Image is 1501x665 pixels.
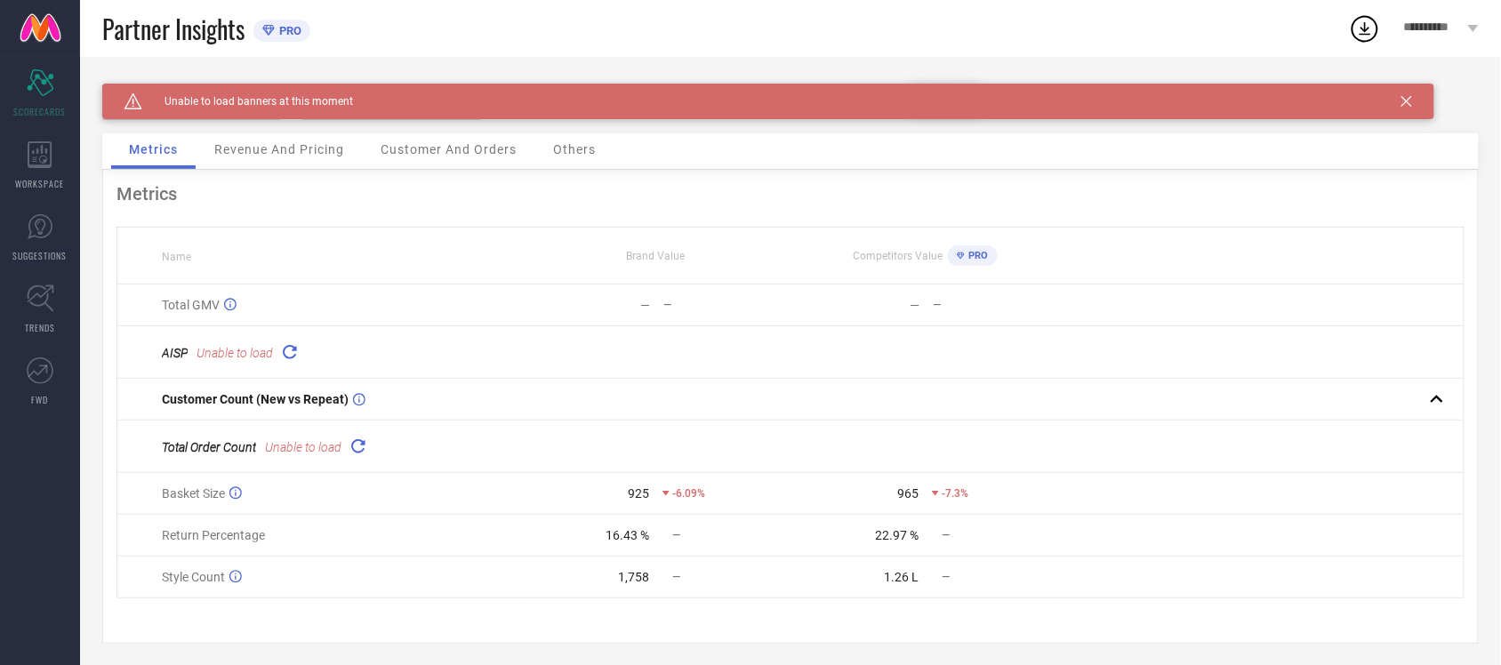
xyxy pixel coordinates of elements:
[897,486,919,501] div: 965
[197,346,273,360] span: Unable to load
[25,321,55,334] span: TRENDS
[854,250,943,262] span: Competitors Value
[214,142,344,156] span: Revenue And Pricing
[275,24,301,37] span: PRO
[162,346,188,360] span: AISP
[942,529,950,541] span: —
[606,528,649,542] div: 16.43 %
[162,440,256,454] span: Total Order Count
[162,251,191,263] span: Name
[627,250,686,262] span: Brand Value
[265,440,341,454] span: Unable to load
[381,142,517,156] span: Customer And Orders
[162,392,349,406] span: Customer Count (New vs Repeat)
[672,571,680,583] span: —
[16,177,65,190] span: WORKSPACE
[618,570,649,584] div: 1,758
[13,249,68,262] span: SUGGESTIONS
[116,183,1465,204] div: Metrics
[672,529,680,541] span: —
[884,570,919,584] div: 1.26 L
[942,487,968,500] span: -7.3%
[628,486,649,501] div: 925
[129,142,178,156] span: Metrics
[346,434,371,459] div: Reload "Total Order Count "
[965,250,989,261] span: PRO
[102,84,280,96] div: Brand
[553,142,596,156] span: Others
[640,298,650,312] div: —
[102,11,245,47] span: Partner Insights
[32,393,49,406] span: FWD
[162,298,220,312] span: Total GMV
[162,486,225,501] span: Basket Size
[942,571,950,583] span: —
[910,298,919,312] div: —
[162,528,265,542] span: Return Percentage
[162,570,225,584] span: Style Count
[1349,12,1381,44] div: Open download list
[672,487,705,500] span: -6.09%
[875,528,919,542] div: 22.97 %
[933,299,1059,311] div: —
[277,340,302,365] div: Reload "AISP"
[663,299,790,311] div: —
[142,95,353,108] span: Unable to load banners at this moment
[14,105,67,118] span: SCORECARDS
